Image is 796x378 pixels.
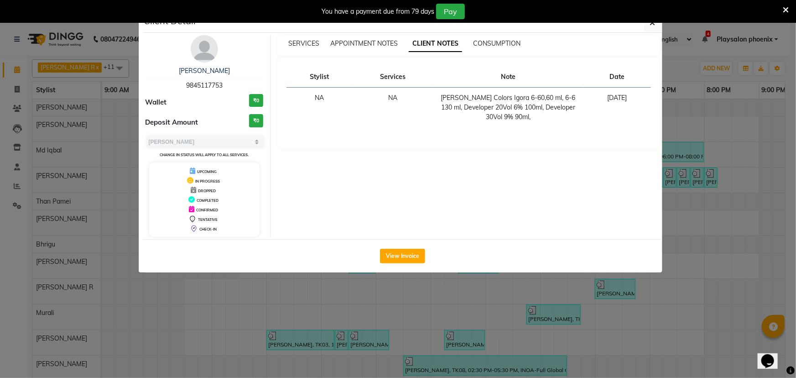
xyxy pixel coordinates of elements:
span: CONSUMPTION [473,39,520,47]
a: [PERSON_NAME] [179,67,230,75]
span: COMPLETED [197,198,219,203]
h3: ₹0 [249,114,263,127]
th: Services [353,67,433,88]
span: 9845117753 [186,81,223,89]
img: avatar [191,35,218,63]
th: Stylist [286,67,353,88]
th: Note [433,67,583,88]
span: Wallet [146,97,167,108]
span: CONFIRMED [196,208,218,212]
td: NA [353,88,433,128]
td: NA [286,88,353,128]
span: [DATE] [607,94,627,102]
span: DROPPED [198,189,216,193]
span: UPCOMING [197,169,217,174]
td: [PERSON_NAME] Colors Igora 6-60,60 ml, 6-6 130 ml, Developer 20Vol 6% 100ml, Developer 30Vol 9% 9... [433,88,583,128]
th: Date [583,67,650,88]
span: CLIENT NOTES [409,36,462,52]
span: IN PROGRESS [195,179,220,184]
span: CHECK-IN [199,227,217,231]
span: TENTATIVE [198,217,218,222]
iframe: chat widget [758,341,787,369]
h3: ₹0 [249,94,263,107]
span: Deposit Amount [146,117,198,128]
span: SERVICES [288,39,319,47]
span: APPOINTMENT NOTES [330,39,398,47]
div: You have a payment due from 79 days [322,7,434,16]
button: Pay [436,4,465,19]
button: View Invoice [380,249,425,263]
small: Change in status will apply to all services. [160,152,249,157]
